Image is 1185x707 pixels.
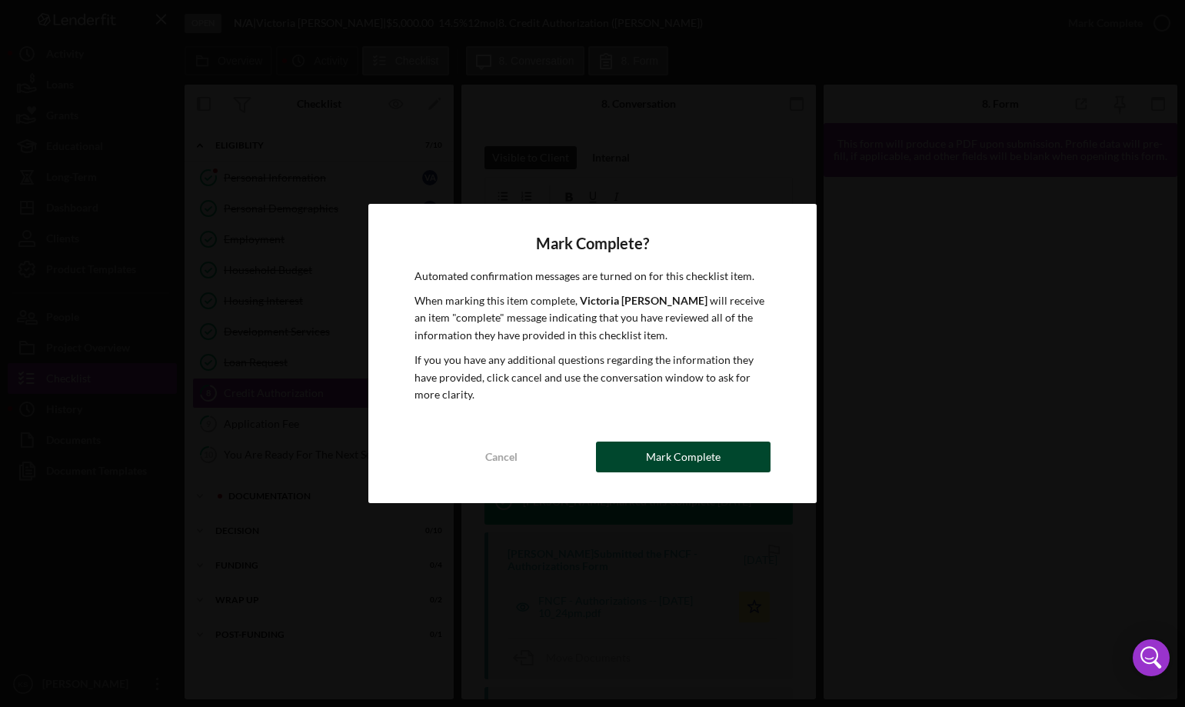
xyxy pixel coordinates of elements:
[580,294,707,307] b: Victoria [PERSON_NAME]
[485,442,518,472] div: Cancel
[646,442,721,472] div: Mark Complete
[414,352,770,403] p: If you you have any additional questions regarding the information they have provided, click canc...
[596,442,770,472] button: Mark Complete
[1133,639,1170,676] div: Open Intercom Messenger
[414,442,588,472] button: Cancel
[414,235,770,252] h4: Mark Complete?
[414,292,770,344] p: When marking this item complete, will receive an item "complete" message indicating that you have...
[414,268,770,285] p: Automated confirmation messages are turned on for this checklist item.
